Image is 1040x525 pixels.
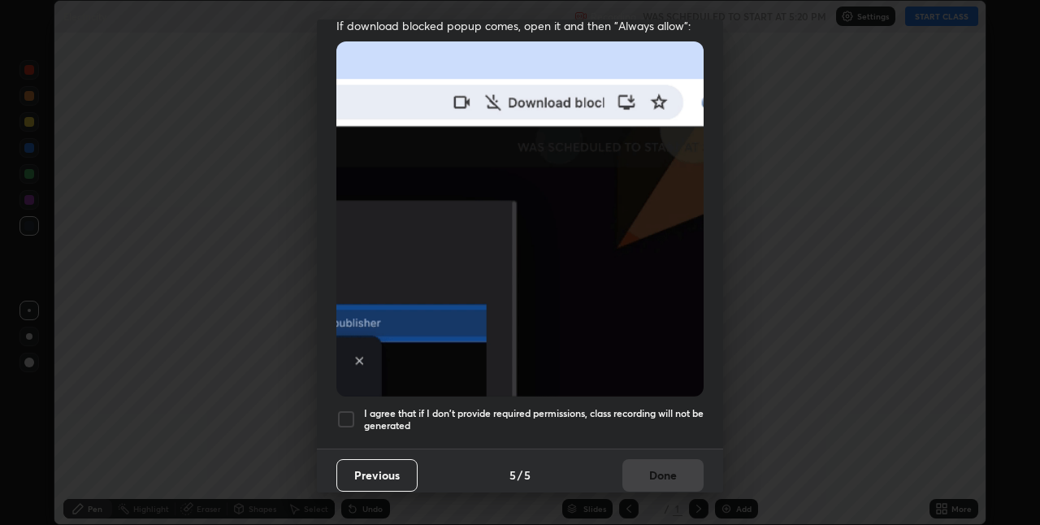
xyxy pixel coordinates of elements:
[509,466,516,484] h4: 5
[336,18,704,33] span: If download blocked popup comes, open it and then "Always allow":
[364,407,704,432] h5: I agree that if I don't provide required permissions, class recording will not be generated
[518,466,522,484] h4: /
[524,466,531,484] h4: 5
[336,41,704,397] img: downloads-permission-blocked.gif
[336,459,418,492] button: Previous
